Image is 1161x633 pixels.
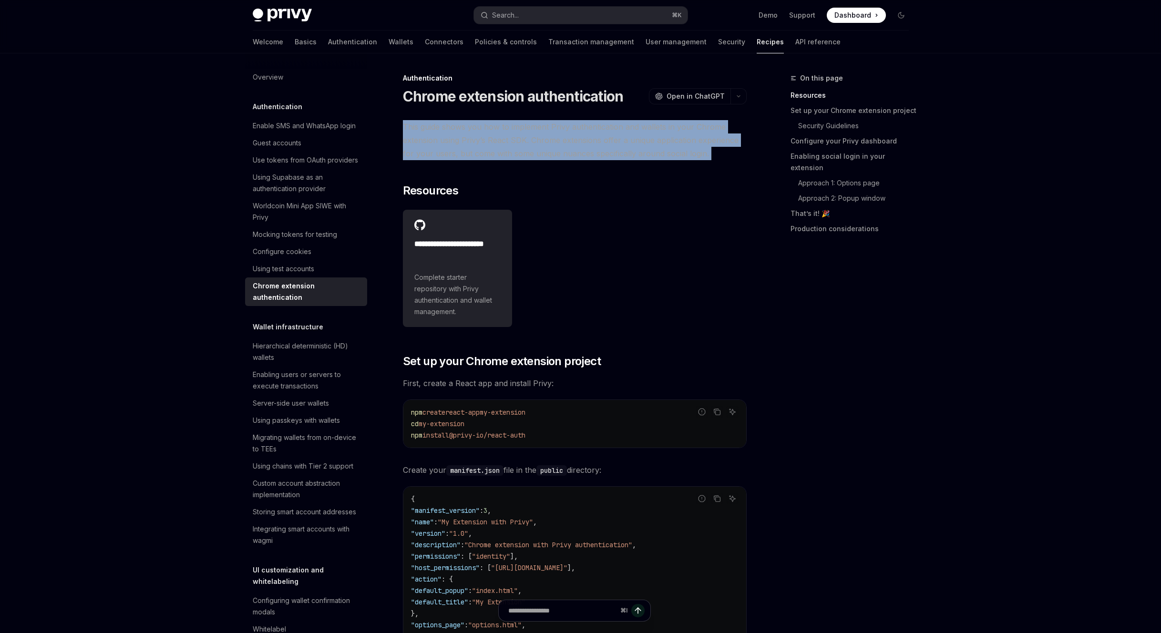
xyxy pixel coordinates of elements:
span: { [411,495,415,503]
a: Enabling social login in your extension [791,149,916,175]
a: **** **** **** **** ****Complete starter repository with Privy authentication and wallet management. [403,210,513,327]
a: Transaction management [548,31,634,53]
a: Mocking tokens for testing [245,226,367,243]
a: Using test accounts [245,260,367,277]
a: Configure cookies [245,243,367,260]
span: "default_popup" [411,586,468,595]
button: Ask AI [726,406,739,418]
a: Chrome extension authentication [245,277,367,306]
a: Use tokens from OAuth providers [245,152,367,169]
div: Using chains with Tier 2 support [253,460,353,472]
span: "[URL][DOMAIN_NAME]" [491,563,567,572]
span: "Chrome extension with Privy authentication" [464,541,632,549]
span: Open in ChatGPT [667,92,725,101]
a: Using chains with Tier 2 support [245,458,367,475]
div: Using passkeys with wallets [253,415,340,426]
a: Guest accounts [245,134,367,152]
img: dark logo [253,9,312,22]
span: : [480,506,483,515]
div: Mocking tokens for testing [253,229,337,240]
span: 3 [483,506,487,515]
a: User management [646,31,707,53]
span: , [468,529,472,538]
div: Custom account abstraction implementation [253,478,361,500]
span: ], [567,563,575,572]
a: Server-side user wallets [245,395,367,412]
a: Policies & controls [475,31,537,53]
span: cd [411,419,419,428]
span: "name" [411,518,434,526]
a: Enabling users or servers to execute transactions [245,366,367,395]
a: Configure your Privy dashboard [791,133,916,149]
span: : [ [480,563,491,572]
span: , [533,518,537,526]
a: Configuring wallet confirmation modals [245,592,367,621]
span: create [422,408,445,417]
div: Hierarchical deterministic (HD) wallets [253,340,361,363]
span: First, create a React app and install Privy: [403,377,747,390]
button: Ask AI [726,492,739,505]
span: This guide shows you how to implement Privy authentication and wallets in your Chrome extension u... [403,120,747,160]
button: Report incorrect code [696,492,708,505]
span: : [468,586,472,595]
div: Configure cookies [253,246,311,257]
div: Server-side user wallets [253,398,329,409]
div: Integrating smart accounts with wagmi [253,523,361,546]
span: , [487,506,491,515]
div: Overview [253,71,283,83]
div: Migrating wallets from on-device to TEEs [253,432,361,455]
a: Worldcoin Mini App SIWE with Privy [245,197,367,226]
span: "host_permissions" [411,563,480,572]
a: Migrating wallets from on-device to TEEs [245,429,367,458]
a: Set up your Chrome extension project [791,103,916,118]
span: "description" [411,541,461,549]
span: Complete starter repository with Privy authentication and wallet management. [414,272,501,317]
span: @privy-io/react-auth [449,431,525,439]
span: "permissions" [411,552,461,561]
div: Search... [492,10,519,21]
a: Dashboard [827,8,886,23]
button: Send message [631,604,645,617]
a: API reference [795,31,841,53]
a: Using passkeys with wallets [245,412,367,429]
button: Copy the contents from the code block [711,406,723,418]
a: Basics [295,31,317,53]
span: Create your file in the directory: [403,463,747,477]
code: manifest.json [446,465,503,476]
a: That’s it! 🎉 [791,206,916,221]
div: Worldcoin Mini App SIWE with Privy [253,200,361,223]
span: "1.0" [449,529,468,538]
button: Open search [474,7,688,24]
a: Connectors [425,31,463,53]
span: : [ [461,552,472,561]
a: Integrating smart accounts with wagmi [245,521,367,549]
div: Guest accounts [253,137,301,149]
h5: Wallet infrastructure [253,321,323,333]
button: Open in ChatGPT [649,88,730,104]
span: , [632,541,636,549]
span: ⌘ K [672,11,682,19]
span: ], [510,552,518,561]
div: Authentication [403,73,747,83]
span: "action" [411,575,442,583]
span: "manifest_version" [411,506,480,515]
div: Using Supabase as an authentication provider [253,172,361,194]
a: Demo [759,10,778,20]
span: , [518,586,522,595]
a: Wallets [389,31,413,53]
span: Set up your Chrome extension project [403,354,601,369]
div: Chrome extension authentication [253,280,361,303]
a: Approach 2: Popup window [791,191,916,206]
a: Security Guidelines [791,118,916,133]
a: Using Supabase as an authentication provider [245,169,367,197]
div: Use tokens from OAuth providers [253,154,358,166]
span: install [422,431,449,439]
a: Enable SMS and WhatsApp login [245,117,367,134]
span: "My Extension with Privy" [438,518,533,526]
div: Using test accounts [253,263,314,275]
button: Copy the contents from the code block [711,492,723,505]
div: Configuring wallet confirmation modals [253,595,361,618]
span: : [461,541,464,549]
span: "identity" [472,552,510,561]
div: Enabling users or servers to execute transactions [253,369,361,392]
